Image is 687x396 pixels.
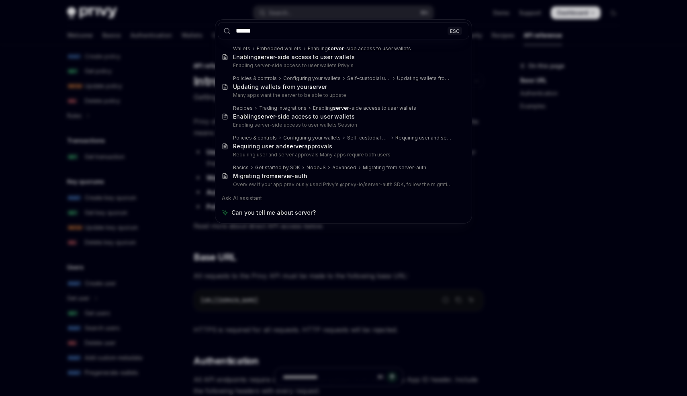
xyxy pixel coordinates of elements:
div: Embedded wallets [257,45,301,52]
div: Wallets [233,45,250,52]
p: Enabling server-side access to user wallets Session [233,122,452,128]
div: Requiring user and server approvals [395,135,452,141]
p: Overview If your app previously used Privy's @privy-io/server-auth SDK, follow the migration [233,181,452,188]
div: ESC [448,27,462,35]
div: Enabling -side access to user wallets [308,45,411,52]
div: Configuring your wallets [283,135,341,141]
div: Self-custodial user wallets [347,135,389,141]
b: server [328,45,344,51]
div: Recipes [233,105,253,111]
b: server [274,172,292,179]
b: server [333,105,349,111]
div: Migrating from -auth [233,172,307,180]
div: Policies & controls [233,75,277,82]
div: Trading integrations [259,105,307,111]
p: Requiring user and server approvals Many apps require both users [233,152,452,158]
div: Advanced [332,164,356,171]
div: Requiring user and approvals [233,143,332,150]
div: Configuring your wallets [283,75,341,82]
div: Migrating from server-auth [363,164,426,171]
div: Enabling -side access to user wallets [233,113,355,120]
p: Many apps want the server to be able to update [233,92,452,98]
div: Self-custodial user wallets [347,75,391,82]
div: Enabling -side access to user wallets [233,53,355,61]
div: Updating wallets from your server [397,75,452,82]
p: Enabling server-side access to user wallets Privy's [233,62,452,69]
b: server [258,53,275,60]
b: server [286,143,304,150]
div: Policies & controls [233,135,277,141]
div: Enabling -side access to user wallets [313,105,416,111]
div: Ask AI assistant [218,191,469,205]
b: server [258,113,275,120]
div: Updating wallets from your [233,83,327,90]
span: Can you tell me about server? [231,209,316,217]
b: server [309,83,327,90]
div: NodeJS [307,164,326,171]
div: Get started by SDK [255,164,300,171]
div: Basics [233,164,249,171]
